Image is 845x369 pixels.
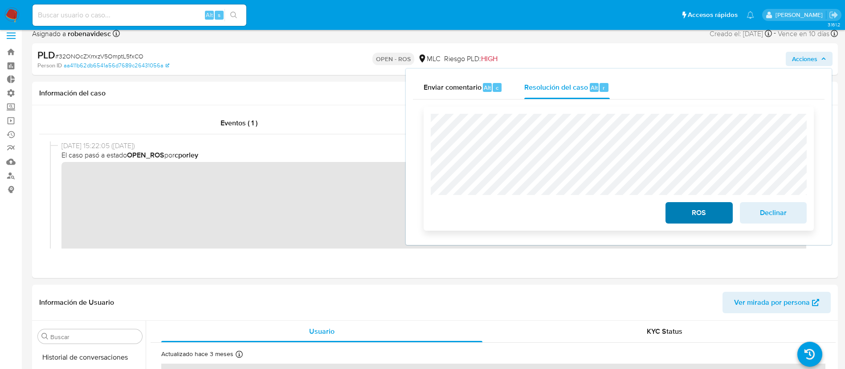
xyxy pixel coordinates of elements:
[225,9,243,21] button: search-icon
[39,298,114,307] h1: Información de Usuario
[828,21,841,28] span: 3.161.2
[740,202,807,224] button: Declinar
[66,29,111,39] b: robenavidesc
[774,28,776,40] span: -
[206,11,213,19] span: Alt
[677,203,721,223] span: ROS
[424,82,482,92] span: Enviar comentario
[776,11,826,19] p: rociodaniela.benavidescatalan@mercadolibre.cl
[747,11,754,19] a: Notificaciones
[647,326,682,336] span: KYC Status
[220,118,257,128] span: Eventos ( 1 )
[418,54,441,64] div: MLC
[34,347,146,368] button: Historial de conversaciones
[37,62,62,70] b: Person ID
[484,83,491,92] span: Alt
[218,11,220,19] span: s
[50,333,139,341] input: Buscar
[591,83,598,92] span: Alt
[603,83,605,92] span: r
[37,48,55,62] b: PLD
[688,10,738,20] span: Accesos rápidos
[829,10,838,20] a: Salir
[792,52,817,66] span: Acciones
[786,52,833,66] button: Acciones
[723,292,831,313] button: Ver mirada por persona
[481,54,498,64] span: HIGH
[39,89,831,98] h1: Información del caso
[710,28,772,40] div: Creado el: [DATE]
[41,333,49,340] button: Buscar
[524,82,588,92] span: Resolución del caso
[55,52,143,61] span: # 32ONOcZXrrxzV5OmptL5fxCO
[665,202,732,224] button: ROS
[32,29,111,39] span: Asignado a
[64,62,169,70] a: aa411b62db6541a56d7689c26431056a
[734,292,810,313] span: Ver mirada por persona
[33,9,246,21] input: Buscar usuario o caso...
[161,350,233,358] p: Actualizado hace 3 meses
[444,54,498,64] span: Riesgo PLD:
[372,53,414,65] p: OPEN - ROS
[778,29,829,39] span: Vence en 10 días
[496,83,498,92] span: c
[309,326,335,336] span: Usuario
[751,203,795,223] span: Declinar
